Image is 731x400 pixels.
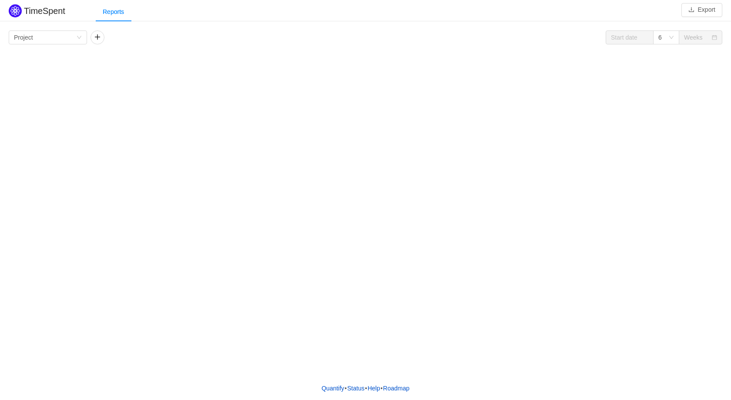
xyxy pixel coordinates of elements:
[367,382,381,395] a: Help
[380,385,382,392] span: •
[382,382,410,395] a: Roadmap
[365,385,367,392] span: •
[96,2,131,22] div: Reports
[669,35,674,41] i: icon: down
[712,35,717,41] i: icon: calendar
[91,30,104,44] button: icon: plus
[14,31,33,44] div: Project
[658,31,662,44] div: 6
[681,3,722,17] button: icon: downloadExport
[24,6,65,16] h2: TimeSpent
[321,382,345,395] a: Quantify
[77,35,82,41] i: icon: down
[345,385,347,392] span: •
[684,31,703,44] div: Weeks
[606,30,654,44] input: Start date
[9,4,22,17] img: Quantify logo
[347,382,365,395] a: Status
